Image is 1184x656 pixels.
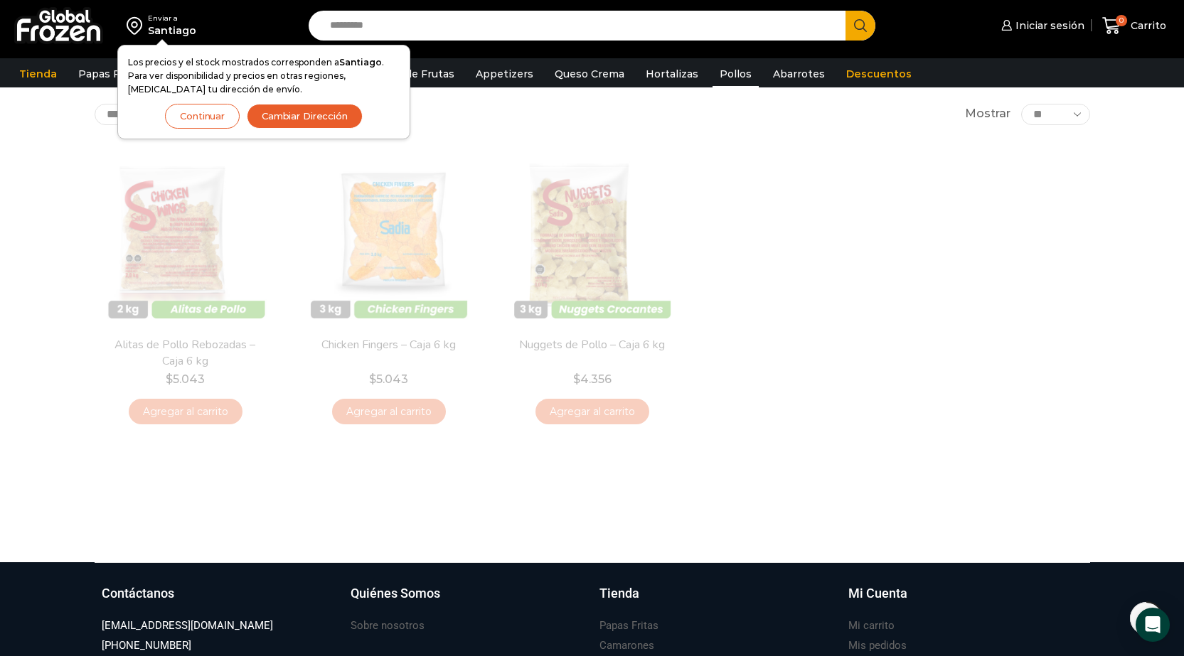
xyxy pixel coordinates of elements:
[1099,9,1170,43] a: 0 Carrito
[102,584,174,603] h3: Contáctanos
[12,60,64,87] a: Tienda
[351,618,425,633] h3: Sobre nosotros
[102,618,273,633] h3: [EMAIL_ADDRESS][DOMAIN_NAME]
[351,616,425,635] a: Sobre nosotros
[965,106,1010,122] span: Mostrar
[148,23,196,38] div: Santiago
[848,636,907,655] a: Mis pedidos
[351,584,585,617] a: Quiénes Somos
[148,14,196,23] div: Enviar a
[713,60,759,87] a: Pollos
[846,11,875,41] button: Search button
[102,584,336,617] a: Contáctanos
[599,618,658,633] h3: Papas Fritas
[71,60,150,87] a: Papas Fritas
[1127,18,1166,33] span: Carrito
[599,616,658,635] a: Papas Fritas
[102,616,273,635] a: [EMAIL_ADDRESS][DOMAIN_NAME]
[639,60,705,87] a: Hortalizas
[102,638,191,653] h3: [PHONE_NUMBER]
[1136,608,1170,642] div: Open Intercom Messenger
[366,60,462,87] a: Pulpa de Frutas
[848,584,907,603] h3: Mi Cuenta
[351,584,440,603] h3: Quiénes Somos
[339,57,382,68] strong: Santiago
[848,618,895,633] h3: Mi carrito
[247,104,363,129] button: Cambiar Dirección
[848,638,907,653] h3: Mis pedidos
[599,636,654,655] a: Camarones
[599,584,834,617] a: Tienda
[128,55,400,97] p: Los precios y el stock mostrados corresponden a . Para ver disponibilidad y precios en otras regi...
[548,60,631,87] a: Queso Crema
[102,636,191,655] a: [PHONE_NUMBER]
[95,104,276,125] select: Pedido de la tienda
[599,584,639,603] h3: Tienda
[848,616,895,635] a: Mi carrito
[599,638,654,653] h3: Camarones
[1012,18,1084,33] span: Iniciar sesión
[839,60,919,87] a: Descuentos
[1116,15,1127,26] span: 0
[469,60,540,87] a: Appetizers
[766,60,832,87] a: Abarrotes
[848,584,1083,617] a: Mi Cuenta
[127,14,148,38] img: address-field-icon.svg
[165,104,240,129] button: Continuar
[998,11,1084,40] a: Iniciar sesión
